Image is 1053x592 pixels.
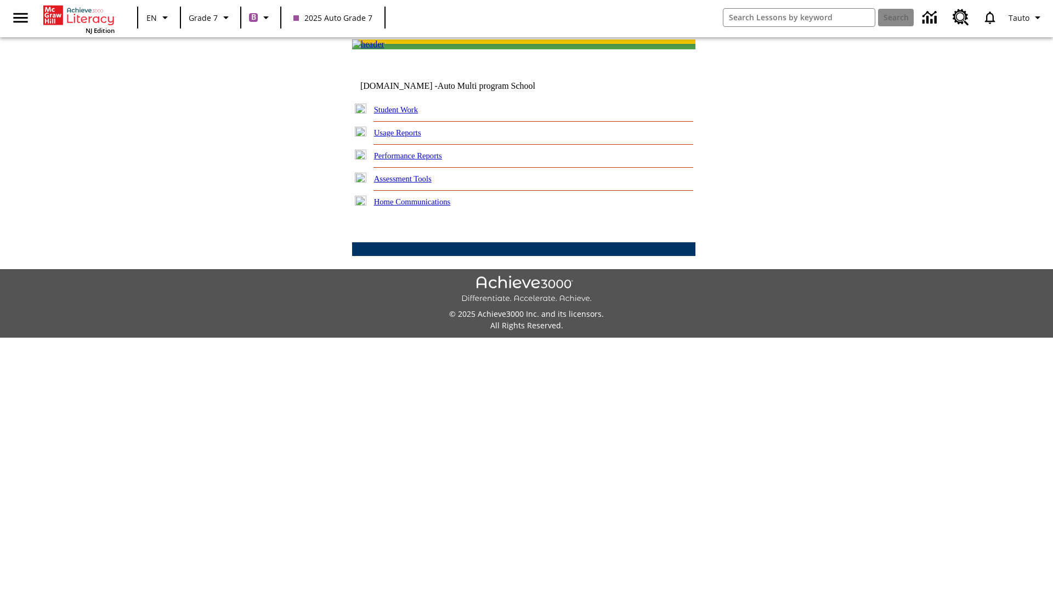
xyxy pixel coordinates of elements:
a: Usage Reports [374,128,421,137]
td: [DOMAIN_NAME] - [360,81,562,91]
span: EN [146,12,157,24]
img: header [352,39,384,49]
a: Resource Center, Will open in new tab [946,3,976,32]
button: Boost Class color is purple. Change class color [245,8,277,27]
span: 2025 Auto Grade 7 [293,12,372,24]
button: Language: EN, Select a language [141,8,177,27]
a: Assessment Tools [374,174,432,183]
button: Profile/Settings [1004,8,1049,27]
a: Home Communications [374,197,451,206]
img: plus.gif [355,127,366,136]
span: B [251,10,256,24]
img: plus.gif [355,150,366,160]
a: Performance Reports [374,151,442,160]
button: Grade: Grade 7, Select a grade [184,8,237,27]
a: Data Center [916,3,946,33]
a: Student Work [374,105,418,114]
span: NJ Edition [86,26,115,35]
div: Home [43,3,115,35]
span: Grade 7 [189,12,218,24]
input: search field [723,9,875,26]
img: Achieve3000 Differentiate Accelerate Achieve [461,276,592,304]
button: Open side menu [4,2,37,34]
nobr: Auto Multi program School [438,81,535,90]
img: plus.gif [355,173,366,183]
img: plus.gif [355,104,366,113]
a: Notifications [976,3,1004,32]
img: plus.gif [355,196,366,206]
span: Tauto [1009,12,1029,24]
